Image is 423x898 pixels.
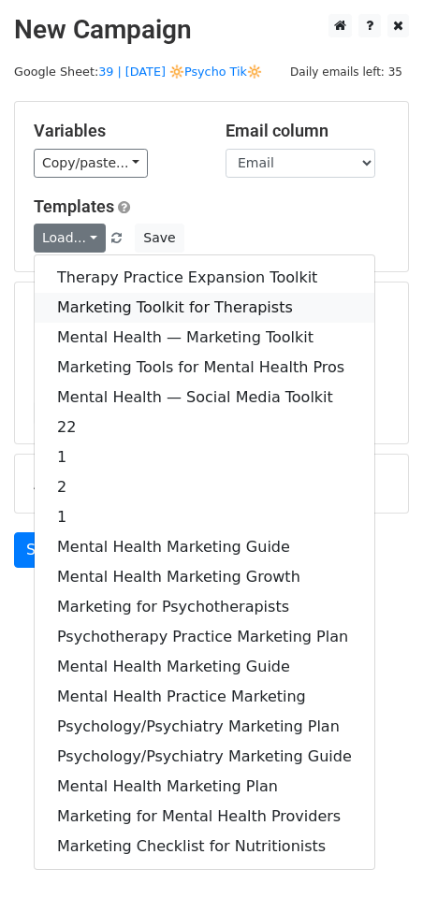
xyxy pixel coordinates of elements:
h5: Email column [226,121,389,141]
a: 39 | [DATE] 🔆Psycho Tik🔆 [98,65,262,79]
a: Psychotherapy Practice Marketing Plan [35,622,374,652]
a: Mental Health Marketing Growth [35,562,374,592]
a: Load... [34,224,106,253]
a: Psychology/Psychiatry Marketing Plan [35,712,374,742]
h5: Variables [34,121,197,141]
a: Therapy Practice Expansion Toolkit [35,263,374,293]
iframe: Chat Widget [329,808,423,898]
a: Marketing for Psychotherapists [35,592,374,622]
small: Google Sheet: [14,65,262,79]
a: Psychology/Psychiatry Marketing Guide [35,742,374,772]
a: Mental Health — Marketing Toolkit [35,323,374,353]
button: Save [135,224,183,253]
a: Daily emails left: 35 [284,65,409,79]
a: Mental Health Marketing Plan [35,772,374,802]
a: Marketing Checklist for Nutritionists [35,832,374,862]
a: 22 [35,413,374,442]
a: Templates [34,196,114,216]
a: Marketing for Mental Health Providers [35,802,374,832]
a: 1 [35,502,374,532]
a: Mental Health — Social Media Toolkit [35,383,374,413]
a: Marketing Toolkit for Therapists [35,293,374,323]
a: Mental Health Marketing Guide [35,652,374,682]
h2: New Campaign [14,14,409,46]
a: Mental Health Marketing Guide [35,532,374,562]
a: Copy/paste... [34,149,148,178]
span: Daily emails left: 35 [284,62,409,82]
a: Marketing Tools for Mental Health Pros [35,353,374,383]
a: Send [14,532,76,568]
a: 2 [35,472,374,502]
a: Mental Health Practice Marketing [35,682,374,712]
a: 1 [35,442,374,472]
